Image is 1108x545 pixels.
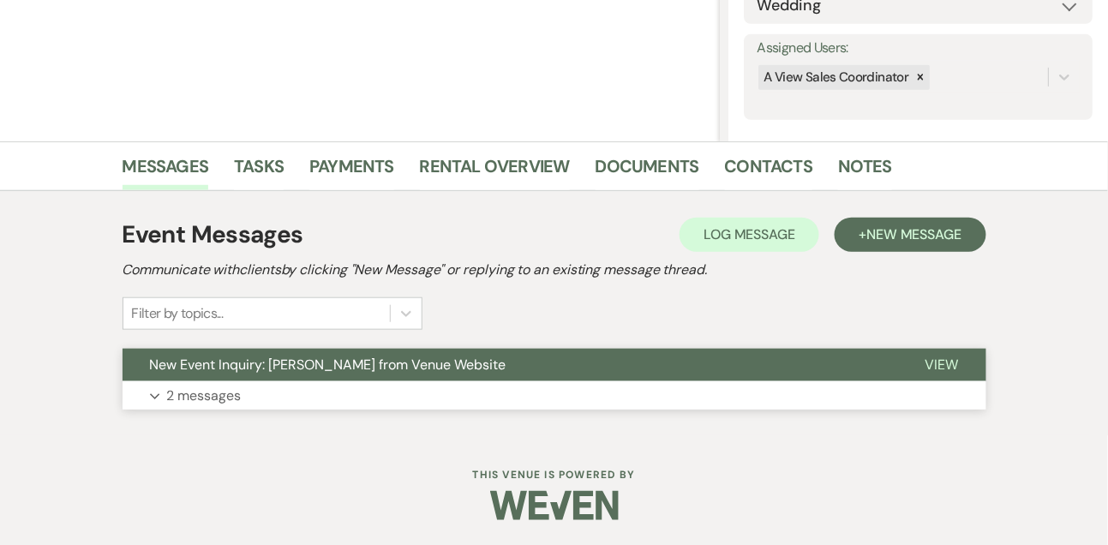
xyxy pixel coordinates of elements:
button: Log Message [680,218,819,252]
span: New Event Inquiry: [PERSON_NAME] from Venue Website [150,356,506,374]
button: New Event Inquiry: [PERSON_NAME] from Venue Website [123,349,898,381]
a: Rental Overview [420,153,570,190]
label: Assigned Users: [757,36,1080,61]
a: Contacts [725,153,813,190]
button: 2 messages [123,381,986,410]
a: Payments [309,153,394,190]
a: Messages [123,153,209,190]
a: Tasks [234,153,284,190]
a: Documents [596,153,699,190]
div: A View Sales Coordinator [758,65,911,90]
p: 2 messages [167,385,242,407]
button: View [898,349,986,381]
span: Log Message [704,225,795,243]
h1: Event Messages [123,217,303,253]
a: Notes [838,153,892,190]
span: New Message [866,225,961,243]
span: View [925,356,959,374]
h2: Communicate with clients by clicking "New Message" or replying to an existing message thread. [123,260,986,280]
img: Weven Logo [490,476,619,536]
button: +New Message [835,218,985,252]
div: Filter by topics... [132,303,224,324]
